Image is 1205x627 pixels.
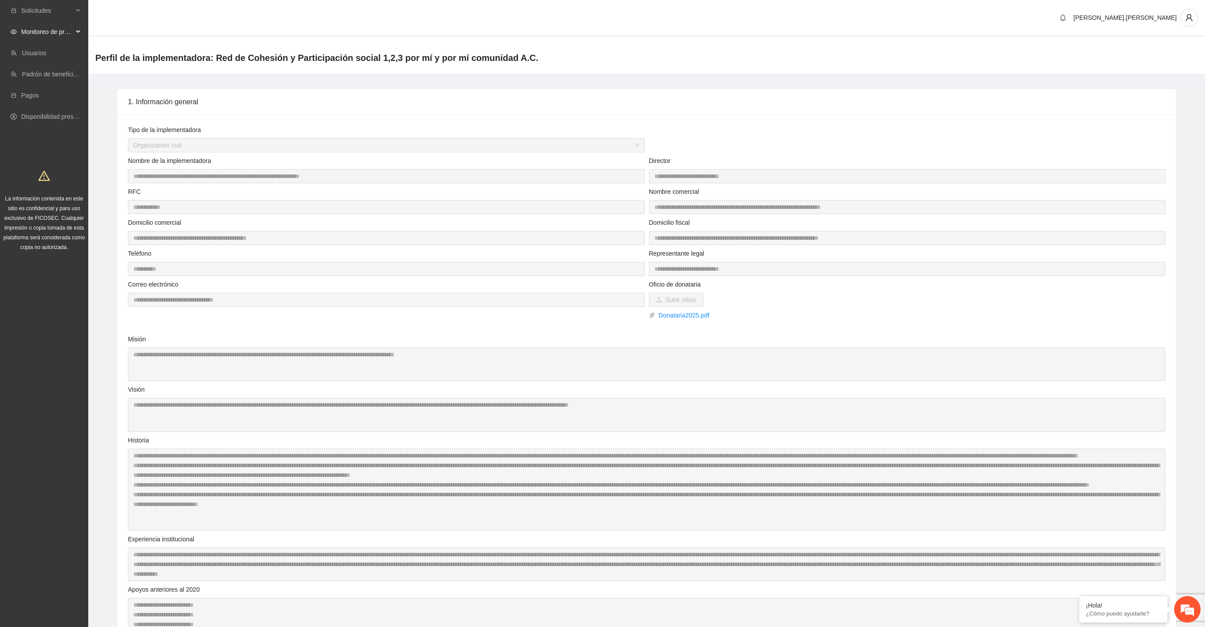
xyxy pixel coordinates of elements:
a: Disponibilidad presupuestal [21,113,97,120]
span: eye [11,29,17,35]
p: ¿Cómo puedo ayudarte? [1086,610,1161,617]
span: Perfil de la implementadora: Red de Cohesión y Participación social 1,2,3 por mí y por mí comunid... [95,51,538,65]
span: uploadSubir oficio [649,296,703,303]
label: Representante legal [649,249,704,258]
span: inbox [11,8,17,14]
span: [PERSON_NAME].[PERSON_NAME] [1074,14,1177,21]
div: ¡Hola! [1086,602,1161,609]
label: Domicilio fiscal [649,218,690,227]
label: Apoyos anteriores al 2020 [128,585,200,594]
label: Historia [128,435,149,445]
span: Organizacion civil [133,139,639,152]
button: user [1180,9,1198,26]
button: uploadSubir oficio [649,293,703,307]
label: Nombre comercial [649,187,699,196]
label: Misión [128,334,146,344]
label: Correo electrónico [128,280,178,289]
a: Padrón de beneficiarios [22,71,87,78]
label: Nombre de la implementadora [128,156,211,166]
label: RFC [128,187,141,196]
span: paper-clip [649,312,655,318]
label: Teléfono [128,249,151,258]
span: Solicitudes [21,2,73,19]
div: 1. Información general [128,89,1165,114]
label: Experiencia institucional [128,534,194,544]
span: La información contenida en este sitio es confidencial y para uso exclusivo de FICOSEC. Cualquier... [4,196,85,250]
span: Monitoreo de proyectos [21,23,73,41]
a: Usuarios [22,49,46,57]
button: bell [1056,11,1070,25]
span: user [1181,14,1197,22]
span: warning [38,170,50,181]
label: Director [649,156,671,166]
label: Tipo de la implementadora [128,125,201,135]
label: Domicilio comercial [128,218,181,227]
a: Pagos [21,92,39,99]
label: Visión [128,385,145,394]
span: bell [1056,14,1070,21]
a: Donataria2025.pdf [655,310,1166,320]
label: Oficio de donataria [649,280,701,289]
